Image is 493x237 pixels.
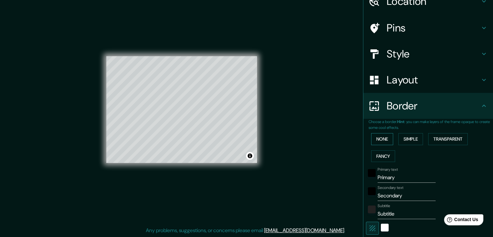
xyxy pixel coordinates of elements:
[387,47,480,60] h4: Style
[246,152,254,160] button: Toggle attribution
[363,93,493,119] div: Border
[363,15,493,41] div: Pins
[264,227,344,234] a: [EMAIL_ADDRESS][DOMAIN_NAME]
[146,227,345,234] p: Any problems, suggestions, or concerns please email .
[387,73,480,86] h4: Layout
[368,169,376,177] button: black
[363,67,493,93] div: Layout
[397,119,405,124] b: Hint
[381,224,389,231] button: white
[387,99,480,112] h4: Border
[371,150,395,162] button: Fancy
[378,185,404,191] label: Secondary text
[368,206,376,213] button: color-222222
[435,212,486,230] iframe: Help widget launcher
[345,227,346,234] div: .
[387,21,480,34] h4: Pins
[369,119,493,131] p: Choose a border. : you can make layers of the frame opaque to create some cool effects.
[378,203,390,209] label: Subtitle
[371,133,393,145] button: None
[346,227,347,234] div: .
[398,133,423,145] button: Simple
[428,133,468,145] button: Transparent
[368,187,376,195] button: black
[378,167,398,172] label: Primary text
[363,41,493,67] div: Style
